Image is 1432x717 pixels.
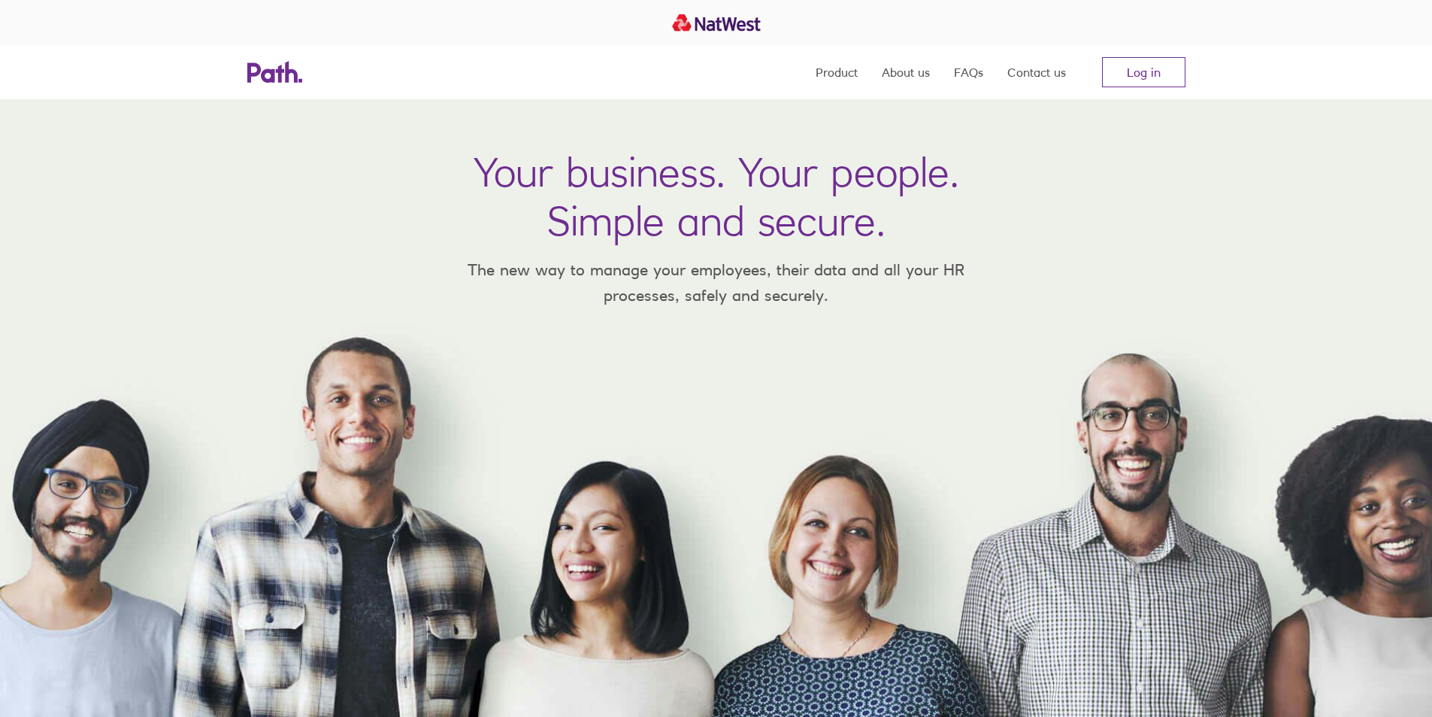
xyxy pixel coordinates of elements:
a: Log in [1102,57,1185,87]
p: The new way to manage your employees, their data and all your HR processes, safely and securely. [446,257,987,308]
h1: Your business. Your people. Simple and secure. [474,147,959,245]
a: About us [882,45,930,99]
a: FAQs [954,45,983,99]
a: Product [816,45,858,99]
a: Contact us [1007,45,1066,99]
